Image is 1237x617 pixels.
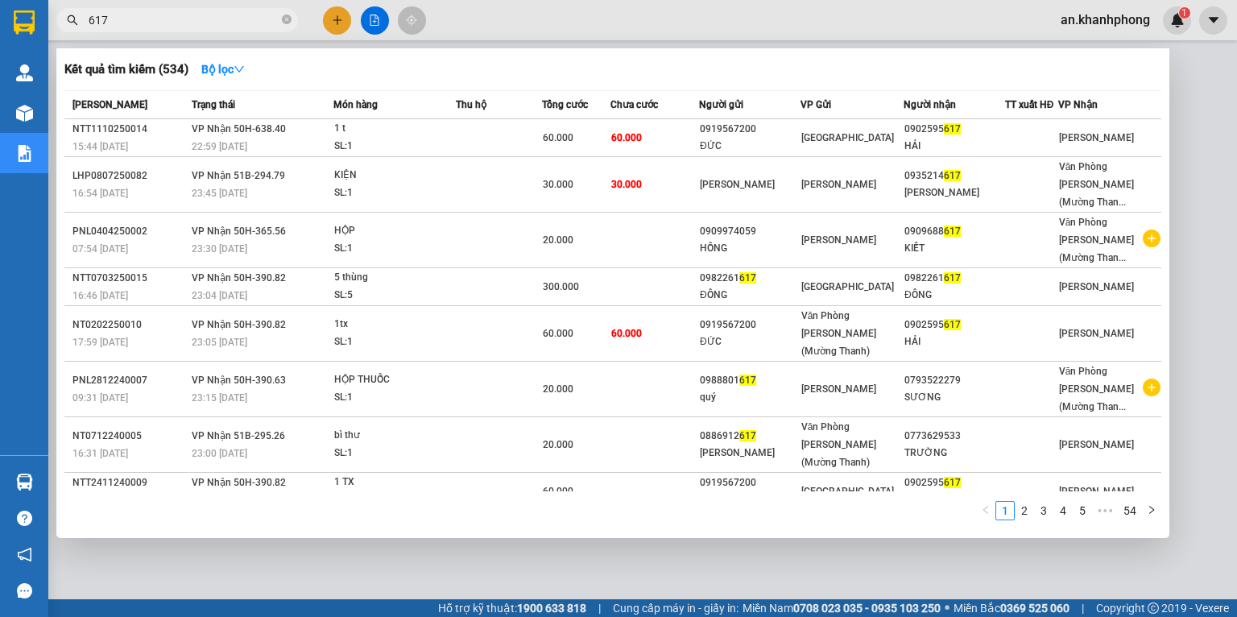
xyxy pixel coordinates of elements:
div: HỘP THUỐC [334,371,455,389]
div: ĐỨC [700,138,800,155]
span: 23:30 [DATE] [192,243,247,255]
span: VP Nhận [1058,99,1098,110]
span: right [1147,505,1156,515]
span: 60.000 [611,328,642,339]
div: [PERSON_NAME] [700,445,800,462]
strong: Bộ lọc [201,63,245,76]
div: NTT2411240009 [72,474,187,491]
div: 0902595 [904,121,1004,138]
div: 0919567200 [700,474,800,491]
span: close-circle [282,14,292,24]
span: 617 [944,272,961,284]
a: 3 [1035,502,1053,520]
img: warehouse-icon [16,474,33,491]
span: [PERSON_NAME] [801,179,876,190]
span: [PERSON_NAME] [1059,281,1134,292]
span: VP Nhận 51B-295.26 [192,430,285,441]
span: 22:59 [DATE] [192,141,247,152]
div: TRƯỜNG [904,445,1004,462]
span: 23:05 [DATE] [192,337,247,348]
span: VP Nhận 50H-390.82 [192,477,286,488]
li: Next Page [1142,501,1161,520]
span: 20.000 [543,439,573,450]
div: SL: 5 [334,287,455,304]
button: right [1142,501,1161,520]
span: [PERSON_NAME] [1059,132,1134,143]
span: ••• [1092,501,1118,520]
span: 15:44 [DATE] [72,141,128,152]
div: SL: 1 [334,184,455,202]
span: 20.000 [543,383,573,395]
span: [PERSON_NAME] [1059,328,1134,339]
div: 1tx [334,316,455,333]
div: KIỆN [334,167,455,184]
a: 5 [1074,502,1091,520]
li: 54 [1118,501,1142,520]
span: [GEOGRAPHIC_DATA] [801,132,894,143]
div: NTT0703250015 [72,270,187,287]
div: [PERSON_NAME] [904,184,1004,201]
span: Văn Phòng [PERSON_NAME] (Mường Thanh) [801,310,876,357]
span: left [981,505,991,515]
span: [PERSON_NAME] [1059,486,1134,497]
div: bì thư [334,427,455,445]
span: plus-circle [1143,230,1160,247]
span: 617 [739,272,756,284]
div: 0793522279 [904,372,1004,389]
span: 23:15 [DATE] [192,392,247,404]
div: SL: 1 [334,333,455,351]
li: Previous Page [976,501,995,520]
span: VP Nhận 51B-294.79 [192,170,285,181]
span: 617 [944,226,961,237]
span: [PERSON_NAME] [801,234,876,246]
span: 300.000 [543,281,579,292]
li: 3 [1034,501,1053,520]
div: 0886912 [700,428,800,445]
div: 0919567200 [700,317,800,333]
span: notification [17,547,32,562]
div: 0988801 [700,372,800,389]
li: 4 [1053,501,1073,520]
div: 0982261 [700,270,800,287]
div: 0919567200 [700,121,800,138]
a: 2 [1016,502,1033,520]
div: NTT1110250014 [72,121,187,138]
div: HẢI [904,333,1004,350]
span: 16:46 [DATE] [72,290,128,301]
span: Văn Phòng [PERSON_NAME] (Mường Thanh) [801,421,876,468]
span: search [67,14,78,26]
span: [PERSON_NAME] [1059,439,1134,450]
span: 30.000 [611,179,642,190]
span: Món hàng [333,99,378,110]
div: 1 t [334,120,455,138]
span: 617 [739,430,756,441]
span: down [234,64,245,75]
span: Chưa cước [610,99,658,110]
span: [PERSON_NAME] [801,383,876,395]
span: message [17,583,32,598]
li: 2 [1015,501,1034,520]
div: 0909688 [904,223,1004,240]
a: 4 [1054,502,1072,520]
span: VP Nhận 50H-390.82 [192,272,286,284]
span: question-circle [17,511,32,526]
a: 1 [996,502,1014,520]
li: 1 [995,501,1015,520]
span: 30.000 [543,179,573,190]
span: close-circle [282,13,292,28]
span: [GEOGRAPHIC_DATA] [801,281,894,292]
span: plus-circle [1143,379,1160,396]
span: 60.000 [543,486,573,497]
div: HỒNG [700,240,800,257]
span: 20.000 [543,234,573,246]
img: warehouse-icon [16,105,33,122]
span: 617 [944,123,961,135]
img: logo-vxr [14,10,35,35]
div: [PERSON_NAME] [700,176,800,193]
img: logo.jpg [20,20,101,101]
span: 617 [944,170,961,181]
span: 17:59 [DATE] [72,337,128,348]
span: VP Nhận 50H-390.82 [192,319,286,330]
div: SL: 1 [334,138,455,155]
div: HỘP [334,222,455,240]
